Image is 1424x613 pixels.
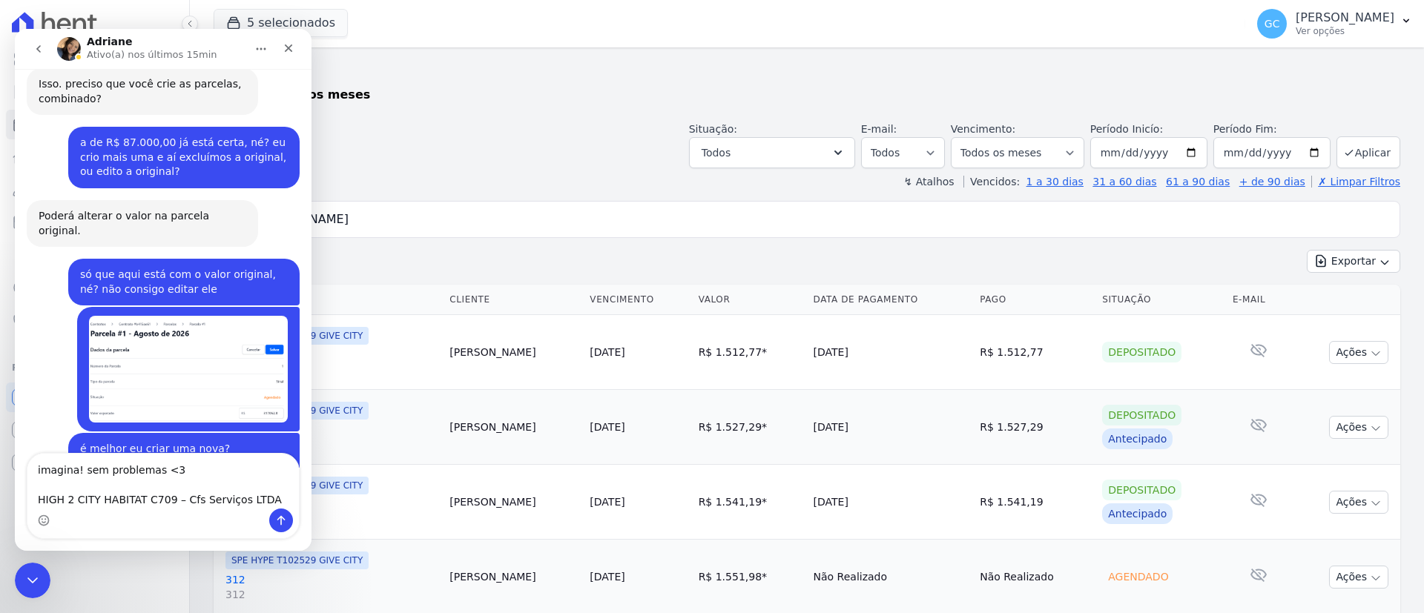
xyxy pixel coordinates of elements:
[214,59,1400,86] h2: Parcelas
[267,87,371,102] strong: todos os meses
[53,98,285,159] div: a de R$ 87.000,00 já está certa, né? eu crio mais uma e aí excluímos a original, ou edito a origi...
[1307,250,1400,273] button: Exportar
[225,348,438,377] a: 312312
[693,315,808,390] td: R$ 1.512,77
[689,123,737,135] label: Situação:
[53,404,285,502] div: é melhor eu criar uma nova?Precisamos ter duas parcelas, com vencimento em [DATE]:R$ 85.700,00R$ ...
[1096,285,1227,315] th: Situação
[702,144,731,162] span: Todos
[1102,480,1181,500] div: Depositado
[1329,341,1388,364] button: Ações
[1311,176,1400,188] a: ✗ Limpar Filtros
[225,423,438,452] a: 312312
[590,496,624,508] a: [DATE]
[444,285,584,315] th: Cliente
[6,142,183,172] a: Lotes
[6,240,183,270] a: Transferências
[12,171,243,218] div: Poderá alterar o valor na parcela original.
[1245,3,1424,44] button: GC [PERSON_NAME] Ver opções
[6,208,183,237] a: Minha Carteira
[974,285,1096,315] th: Pago
[6,305,183,335] a: Negativação
[1239,176,1305,188] a: + de 90 dias
[1329,566,1388,589] button: Ações
[1102,503,1173,524] div: Antecipado
[6,175,183,205] a: Clientes
[584,285,692,315] th: Vencimento
[225,362,438,377] span: 312
[693,390,808,465] td: R$ 1.527,29
[1213,122,1331,137] label: Período Fim:
[1102,566,1174,587] div: Agendado
[12,404,285,514] div: Giovana diz…
[65,107,273,150] div: a de R$ 87.000,00 já está certa, né? eu crio mais uma e aí excluímos a original, ou edito a origi...
[6,382,183,412] a: Recebíveis
[6,77,183,107] a: Contratos
[1026,176,1084,188] a: 1 a 30 dias
[24,180,231,209] div: Poderá alterar o valor na parcela original.
[693,285,808,315] th: Valor
[225,497,438,527] a: 312312
[1265,19,1280,29] span: GC
[1092,176,1156,188] a: 31 a 60 dias
[861,123,897,135] label: E-mail:
[12,278,285,403] div: Giovana diz…
[590,571,624,583] a: [DATE]
[6,415,183,445] a: Conta Hent
[53,230,285,276] div: só que aqui está com o valor original, né? não consigo editar ele
[24,48,231,77] div: Isso. preciso que você crie as parcelas, combinado?
[808,390,975,465] td: [DATE]
[12,359,177,377] div: Plataformas
[225,587,438,602] span: 312
[590,421,624,433] a: [DATE]
[225,572,438,602] a: 312312
[1090,123,1163,135] label: Período Inicío:
[225,512,438,527] span: 312
[214,285,444,315] th: Contrato
[241,205,1394,234] input: Buscar por nome do lote ou do cliente
[1296,10,1394,25] p: [PERSON_NAME]
[974,465,1096,540] td: R$ 1.541,19
[808,465,975,540] td: [DATE]
[214,9,348,37] button: 5 selecionados
[963,176,1020,188] label: Vencidos:
[65,413,273,428] div: é melhor eu criar uma nova?
[1227,285,1290,315] th: E-mail
[1329,491,1388,514] button: Ações
[12,171,285,230] div: Adriane diz…
[903,176,954,188] label: ↯ Atalhos
[23,486,35,497] button: Selecionador de Emoji
[444,390,584,465] td: [PERSON_NAME]
[254,480,278,503] button: Enviar uma mensagem
[65,239,273,268] div: só que aqui está com o valor original, né? não consigo editar ele
[974,390,1096,465] td: R$ 1.527,29
[15,29,311,551] iframe: Intercom live chat
[444,315,584,390] td: [PERSON_NAME]
[6,44,183,74] a: Visão Geral
[6,110,183,139] a: Parcelas
[808,285,975,315] th: Data de Pagamento
[1102,405,1181,425] div: Depositado
[1102,342,1181,362] div: Depositado
[808,315,975,390] td: [DATE]
[1166,176,1230,188] a: 61 a 90 dias
[1329,416,1388,439] button: Ações
[225,437,438,452] span: 312
[693,465,808,540] td: R$ 1.541,19
[6,273,183,302] a: Crédito
[1296,25,1394,37] p: Ver opções
[1336,136,1400,168] button: Aplicar
[12,98,285,171] div: Giovana diz…
[974,315,1096,390] td: R$ 1.512,77
[12,230,285,278] div: Giovana diz…
[590,346,624,358] a: [DATE]
[13,425,284,480] textarea: Envie uma mensagem...
[951,123,1015,135] label: Vencimento:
